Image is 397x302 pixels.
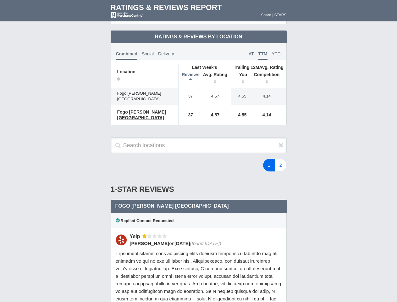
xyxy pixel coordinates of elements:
th: Last Week's [178,64,231,70]
span: AT [249,51,254,56]
td: 37 [178,105,200,125]
div: 1-Star Reviews [111,179,287,200]
td: 4.14 [251,88,286,105]
th: Competition : activate to sort column ascending [251,70,286,88]
th: Avg. Rating [231,64,286,70]
th: Reviews: activate to sort column descending [178,70,200,88]
a: Fogo [PERSON_NAME] [GEOGRAPHIC_DATA] [114,90,175,103]
a: Share [261,13,271,17]
a: Fogo [PERSON_NAME] [GEOGRAPHIC_DATA] [114,108,175,121]
td: 4.57 [200,105,231,125]
th: Avg. Rating: activate to sort column ascending [200,70,231,88]
span: YTD [272,51,281,56]
td: 4.55 [231,105,251,125]
span: [DATE] [174,241,190,246]
td: 37 [178,88,200,105]
span: Fogo [PERSON_NAME] [GEOGRAPHIC_DATA] [117,91,161,101]
span: Delivery [158,51,174,56]
a: STARS [274,13,286,17]
span: [PERSON_NAME] [130,241,169,246]
th: Location: activate to sort column ascending [111,64,179,88]
td: 4.57 [200,88,231,105]
div: Yelp [130,233,142,240]
td: Ratings & Reviews by Location [111,31,287,43]
span: TTM [258,51,267,60]
img: Yelp [116,234,127,245]
span: Fogo [PERSON_NAME] [GEOGRAPHIC_DATA] [117,109,166,120]
span: | [272,13,273,17]
td: 4.55 [231,88,251,105]
th: You: activate to sort column ascending [231,70,251,88]
span: (found [DATE]) [190,241,221,246]
a: 1 [263,159,275,171]
a: 2 [275,159,287,171]
span: Trailing 12M [234,65,259,70]
img: mc-powered-by-logo-white-103.png [111,12,143,18]
span: Combined [116,51,137,60]
div: on [130,240,278,247]
span: Fogo [PERSON_NAME] [GEOGRAPHIC_DATA] [115,203,229,209]
td: 4.14 [251,105,286,125]
span: Replied Contact Requested [116,218,174,223]
span: Social [142,51,154,56]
